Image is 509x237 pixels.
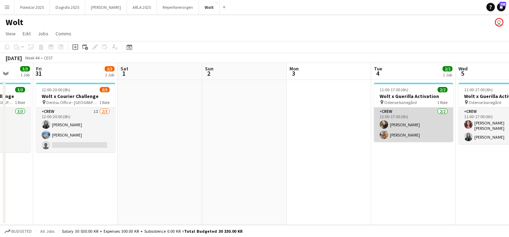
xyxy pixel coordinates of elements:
[374,83,453,142] app-job-card: 11:00-17:00 (6h)2/2Wolt x Guerilla Activation Odense banegård1 RoleCrew2/211:00-17:00 (6h)[PERSON...
[6,17,23,28] h1: Wolt
[288,69,299,77] span: 3
[199,0,220,14] button: Wolt
[36,93,115,99] h3: Wolt x Courier Challenge
[127,0,157,14] button: ARLA 2025
[374,93,453,99] h3: Wolt x Guerilla Activation
[119,69,128,77] span: 1
[36,108,115,152] app-card-role: Crew1I2/312:00-20:00 (8h)[PERSON_NAME][PERSON_NAME]
[15,100,25,105] span: 1 Role
[373,69,382,77] span: 4
[374,108,453,142] app-card-role: Crew2/211:00-17:00 (6h)[PERSON_NAME][PERSON_NAME]
[205,65,213,72] span: Sun
[438,87,447,92] span: 2/2
[464,87,493,92] span: 11:00-17:00 (6h)
[38,30,48,37] span: Jobs
[100,87,110,92] span: 2/3
[99,100,110,105] span: 1 Role
[374,65,382,72] span: Tue
[53,29,74,38] a: Comms
[44,55,53,60] div: CEST
[35,69,42,77] span: 31
[20,66,30,71] span: 3/3
[457,69,468,77] span: 5
[6,54,22,62] div: [DATE]
[437,100,447,105] span: 1 Role
[157,0,199,14] button: Mejeriforeningen
[184,229,242,234] span: Total Budgeted 30 330.00 KR
[55,30,71,37] span: Comms
[21,72,30,77] div: 1 Job
[443,72,452,77] div: 1 Job
[50,0,85,14] button: Dagrofa 2025
[15,87,25,92] span: 3/3
[4,227,33,235] button: Budgeted
[39,229,56,234] span: All jobs
[495,18,503,27] app-user-avatar: Tatianna Tobiassen
[204,69,213,77] span: 2
[20,29,34,38] a: Edit
[85,0,127,14] button: [PERSON_NAME]
[42,87,70,92] span: 12:00-20:00 (8h)
[105,66,115,71] span: 2/3
[36,83,115,152] app-job-card: 12:00-20:00 (8h)2/3Wolt x Courier Challenge Dentsu Office - [GEOGRAPHIC_DATA]1 RoleCrew1I2/312:00...
[11,229,32,234] span: Budgeted
[3,29,18,38] a: View
[36,65,42,72] span: Fri
[443,66,452,71] span: 2/2
[458,65,468,72] span: Wed
[35,29,51,38] a: Jobs
[46,100,99,105] span: Dentsu Office - [GEOGRAPHIC_DATA]
[497,3,505,11] a: 285
[105,72,114,77] div: 1 Job
[62,229,242,234] div: Salary 30 030.00 KR + Expenses 300.00 KR + Subsistence 0.00 KR =
[469,100,501,105] span: Odense banegård
[121,65,128,72] span: Sat
[23,30,31,37] span: Edit
[289,65,299,72] span: Mon
[14,0,50,14] button: Polestar 2025
[499,2,506,6] span: 285
[6,30,16,37] span: View
[380,87,408,92] span: 11:00-17:00 (6h)
[384,100,417,105] span: Odense banegård
[23,55,41,60] span: Week 44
